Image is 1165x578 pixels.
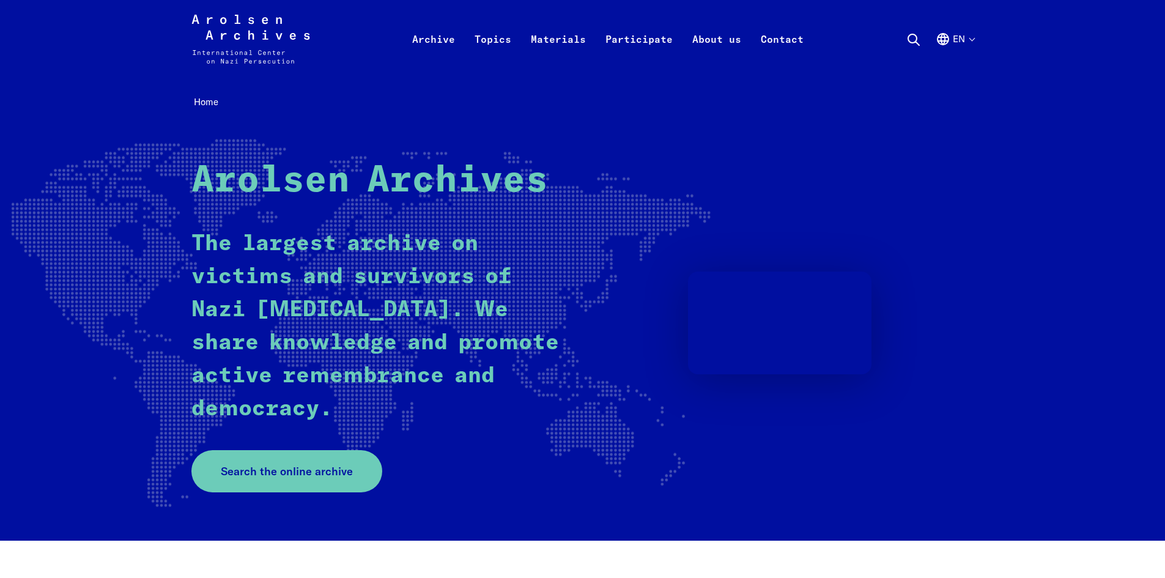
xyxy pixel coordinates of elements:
span: Home [194,96,218,108]
a: About us [682,29,751,78]
a: Search the online archive [191,450,382,492]
span: Search the online archive [221,463,353,480]
nav: Primary [402,15,813,64]
strong: Arolsen Archives [191,163,548,199]
nav: Breadcrumb [191,93,974,112]
a: Participate [596,29,682,78]
a: Contact [751,29,813,78]
a: Topics [465,29,521,78]
button: English, language selection [936,32,974,76]
a: Archive [402,29,465,78]
a: Materials [521,29,596,78]
p: The largest archive on victims and survivors of Nazi [MEDICAL_DATA]. We share knowledge and promo... [191,228,561,426]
